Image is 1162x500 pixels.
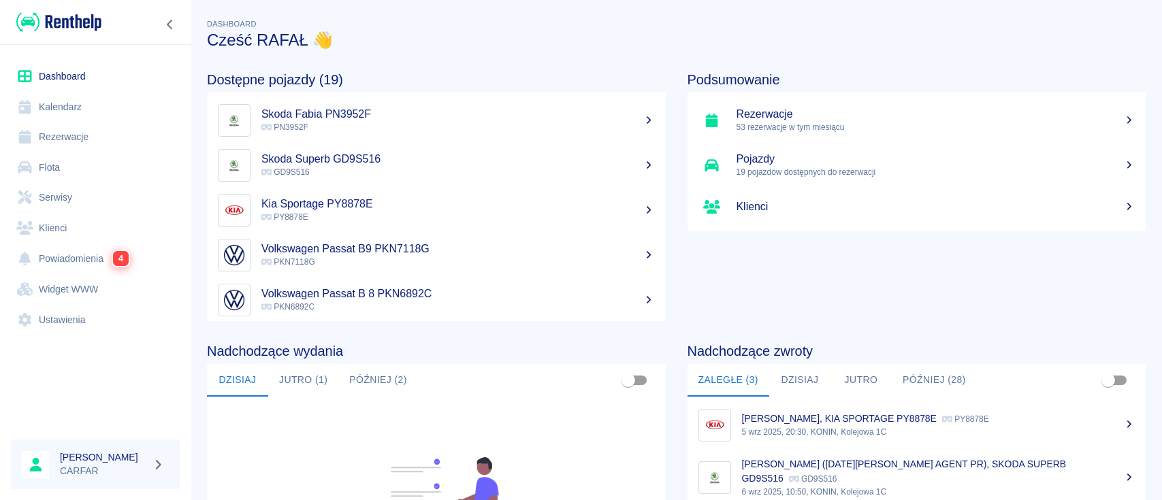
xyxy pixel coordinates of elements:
button: Zwiń nawigację [160,16,180,33]
a: Klienci [11,213,180,244]
button: Później (2) [338,364,418,397]
span: PKN7118G [261,257,315,267]
a: ImageKia Sportage PY8878E PY8878E [207,188,666,233]
span: Pokaż przypisane tylko do mnie [1095,367,1121,393]
span: PY8878E [261,212,308,222]
button: Jutro (1) [268,364,338,397]
button: Później (28) [892,364,977,397]
img: Renthelp logo [16,11,101,33]
span: Pokaż przypisane tylko do mnie [615,367,641,393]
img: Image [221,242,247,268]
button: Zaległe (3) [688,364,769,397]
a: Pojazdy19 pojazdów dostępnych do rezerwacji [688,143,1146,188]
h5: Kia Sportage PY8878E [261,197,655,211]
span: PN3952F [261,122,308,132]
span: Dashboard [207,20,257,28]
span: GD9S516 [261,167,310,177]
h5: Skoda Fabia PN3952F [261,107,655,121]
a: Widget WWW [11,274,180,305]
p: 19 pojazdów dostępnych do rezerwacji [737,166,1135,178]
p: [PERSON_NAME], KIA SPORTAGE PY8878E [742,413,937,424]
span: PKN6892C [261,302,314,312]
p: [PERSON_NAME] ([DATE][PERSON_NAME] AGENT PR), SKODA SUPERB GD9S516 [742,459,1067,484]
a: Kalendarz [11,92,180,122]
h4: Podsumowanie [688,71,1146,88]
a: ImageVolkswagen Passat B 8 PKN6892C PKN6892C [207,278,666,322]
img: Image [221,152,247,178]
img: Image [221,287,247,313]
a: Dashboard [11,61,180,92]
button: Dzisiaj [769,364,830,397]
h5: Volkswagen Passat B 8 PKN6892C [261,287,655,301]
p: 53 rezerwacje w tym miesiącu [737,121,1135,133]
h4: Nadchodzące wydania [207,343,666,359]
h5: Skoda Superb GD9S516 [261,152,655,166]
h5: Klienci [737,200,1135,214]
a: Rezerwacje53 rezerwacje w tym miesiącu [688,98,1146,143]
h5: Volkswagen Passat B9 PKN7118G [261,242,655,256]
button: Dzisiaj [207,364,268,397]
img: Image [221,107,247,133]
a: Klienci [688,188,1146,226]
a: Image[PERSON_NAME], KIA SPORTAGE PY8878E PY8878E5 wrz 2025, 20:30, KONIN, Kolejowa 1C [688,402,1146,448]
a: Flota [11,152,180,183]
a: Ustawienia [11,305,180,335]
a: ImageVolkswagen Passat B9 PKN7118G PKN7118G [207,233,666,278]
p: PY8878E [942,414,989,424]
p: GD9S516 [789,474,837,484]
p: CARFAR [60,464,147,478]
button: Jutro [830,364,892,397]
a: ImageSkoda Superb GD9S516 GD9S516 [207,143,666,188]
h5: Rezerwacje [737,107,1135,121]
a: Powiadomienia4 [11,243,180,274]
p: 6 wrz 2025, 10:50, KONIN, Kolejowa 1C [742,486,1135,498]
h4: Dostępne pojazdy (19) [207,71,666,88]
img: Image [221,197,247,223]
h5: Pojazdy [737,152,1135,166]
a: Rezerwacje [11,122,180,152]
h6: [PERSON_NAME] [60,450,147,464]
h4: Nadchodzące zwroty [688,343,1146,359]
p: 5 wrz 2025, 20:30, KONIN, Kolejowa 1C [742,426,1135,438]
a: Serwisy [11,182,180,213]
a: ImageSkoda Fabia PN3952F PN3952F [207,98,666,143]
span: 4 [113,251,129,266]
img: Image [702,465,728,490]
a: Renthelp logo [11,11,101,33]
img: Image [702,412,728,438]
h3: Cześć RAFAŁ 👋 [207,31,1146,50]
